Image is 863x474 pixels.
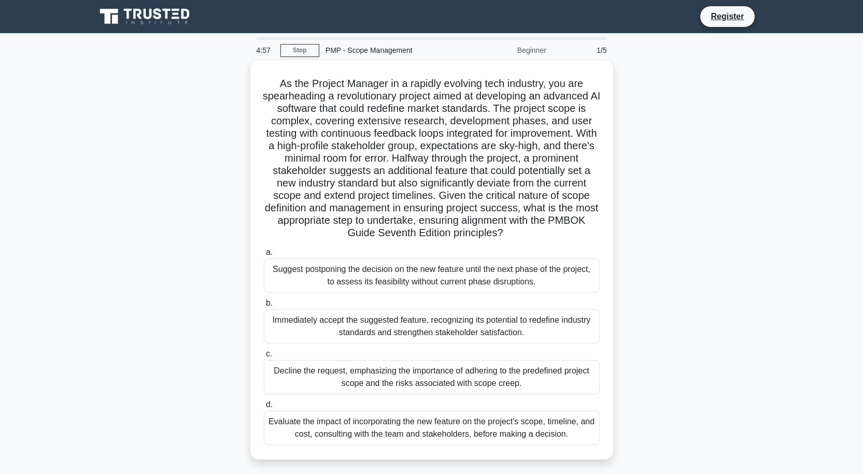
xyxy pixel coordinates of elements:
[264,360,600,394] div: Decline the request, emphasizing the importance of adhering to the predefined project scope and t...
[250,40,280,61] div: 4:57
[553,40,613,61] div: 1/5
[266,400,273,409] span: d.
[266,349,272,358] span: c.
[264,411,600,445] div: Evaluate the impact of incorporating the new feature on the project's scope, timeline, and cost, ...
[462,40,553,61] div: Beginner
[263,77,601,240] h5: As the Project Manager in a rapidly evolving tech industry, you are spearheading a revolutionary ...
[319,40,462,61] div: PMP - Scope Management
[264,258,600,293] div: Suggest postponing the decision on the new feature until the next phase of the project, to assess...
[704,10,750,23] a: Register
[280,44,319,57] a: Stop
[266,248,273,256] span: a.
[266,298,273,307] span: b.
[264,309,600,343] div: Immediately accept the suggested feature, recognizing its potential to redefine industry standard...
